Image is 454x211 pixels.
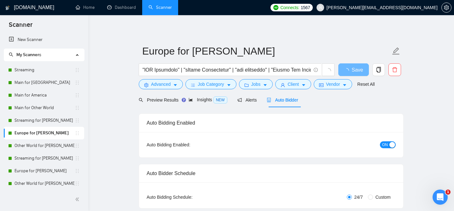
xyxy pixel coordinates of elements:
span: notification [237,98,242,102]
span: search [139,98,143,102]
button: copy [372,63,385,76]
span: holder [75,156,80,161]
span: caret-down [173,83,178,87]
a: Other World for [PERSON_NAME] [15,139,75,152]
span: Vendor [326,81,340,88]
span: Advanced [151,81,171,88]
span: area-chart [189,97,193,102]
button: settingAdvancedcaret-down [139,79,183,89]
button: delete [388,63,401,76]
span: robot [267,98,271,102]
button: folderJobscaret-down [239,79,273,89]
span: caret-down [301,83,306,87]
span: loading [325,68,331,74]
li: Europe for Eugene [4,127,84,139]
div: Auto Bidder Schedule [147,164,396,182]
div: Auto Bidding Enabled: [147,141,230,148]
span: ON [382,141,388,148]
span: holder [75,67,80,73]
a: Reset All [357,81,375,88]
span: idcard [319,83,323,87]
span: 24/7 [352,194,365,201]
img: logo [5,3,10,13]
span: 1567 [301,4,310,11]
span: 1 [445,190,451,195]
span: setting [144,83,148,87]
button: userClientcaret-down [275,79,311,89]
span: My Scanners [9,52,41,57]
span: setting [442,5,451,10]
li: Streaming for Eugene [4,114,84,127]
a: setting [441,5,451,10]
span: Job Category [198,81,224,88]
div: Auto Bidding Enabled [147,114,396,132]
span: caret-down [342,83,347,87]
a: Streaming for [PERSON_NAME] [15,152,75,165]
span: caret-down [263,83,267,87]
iframe: Intercom live chat [433,190,448,205]
a: Main for [GEOGRAPHIC_DATA] [15,76,75,89]
span: double-left [75,196,81,202]
a: Streaming for [PERSON_NAME] [15,114,75,127]
a: New Scanner [9,33,79,46]
a: dashboardDashboard [107,5,136,10]
li: Streaming [4,64,84,76]
li: New Scanner [4,33,84,46]
span: folder [244,83,249,87]
span: Scanner [4,20,38,33]
span: Custom [373,194,393,201]
li: Europe for Ann [4,165,84,177]
span: Alerts [237,97,257,103]
a: Main for Other World [15,102,75,114]
span: holder [75,143,80,148]
span: Client [288,81,299,88]
span: holder [75,131,80,136]
a: Streaming [15,64,75,76]
span: bars [191,83,195,87]
span: holder [75,118,80,123]
div: Auto Bidding Schedule: [147,194,230,201]
span: holder [75,105,80,110]
span: delete [389,67,401,73]
button: barsJob Categorycaret-down [185,79,236,89]
a: Europe for [PERSON_NAME] [15,165,75,177]
li: Main for Other World [4,102,84,114]
div: Tooltip anchor [181,97,187,103]
span: search [9,52,13,57]
span: My Scanners [16,52,41,57]
span: info-circle [314,68,318,72]
span: Save [352,66,363,74]
input: Search Freelance Jobs... [143,66,311,74]
span: loading [344,68,352,73]
a: Other World for [PERSON_NAME] [15,177,75,190]
button: setting [441,3,451,13]
span: holder [75,80,80,85]
span: Insights [189,97,227,102]
span: Preview Results [139,97,178,103]
li: Other World for Ann [4,177,84,190]
span: copy [373,67,385,73]
a: searchScanner [148,5,172,10]
li: Main for Europe [4,76,84,89]
span: user [281,83,285,87]
span: user [318,5,323,10]
span: holder [75,181,80,186]
button: Save [338,63,369,76]
span: edit [392,47,400,55]
li: Streaming for Ann [4,152,84,165]
span: holder [75,93,80,98]
span: NEW [213,97,227,103]
a: Main for America [15,89,75,102]
img: upwork-logo.png [273,5,278,10]
li: Main for America [4,89,84,102]
span: caret-down [227,83,231,87]
a: Europe for [PERSON_NAME] [15,127,75,139]
span: Jobs [251,81,261,88]
span: holder [75,168,80,173]
input: Scanner name... [142,43,391,59]
button: idcardVendorcaret-down [314,79,352,89]
span: Auto Bidder [267,97,298,103]
span: Connects: [280,4,299,11]
a: homeHome [76,5,95,10]
li: Other World for Eugene [4,139,84,152]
